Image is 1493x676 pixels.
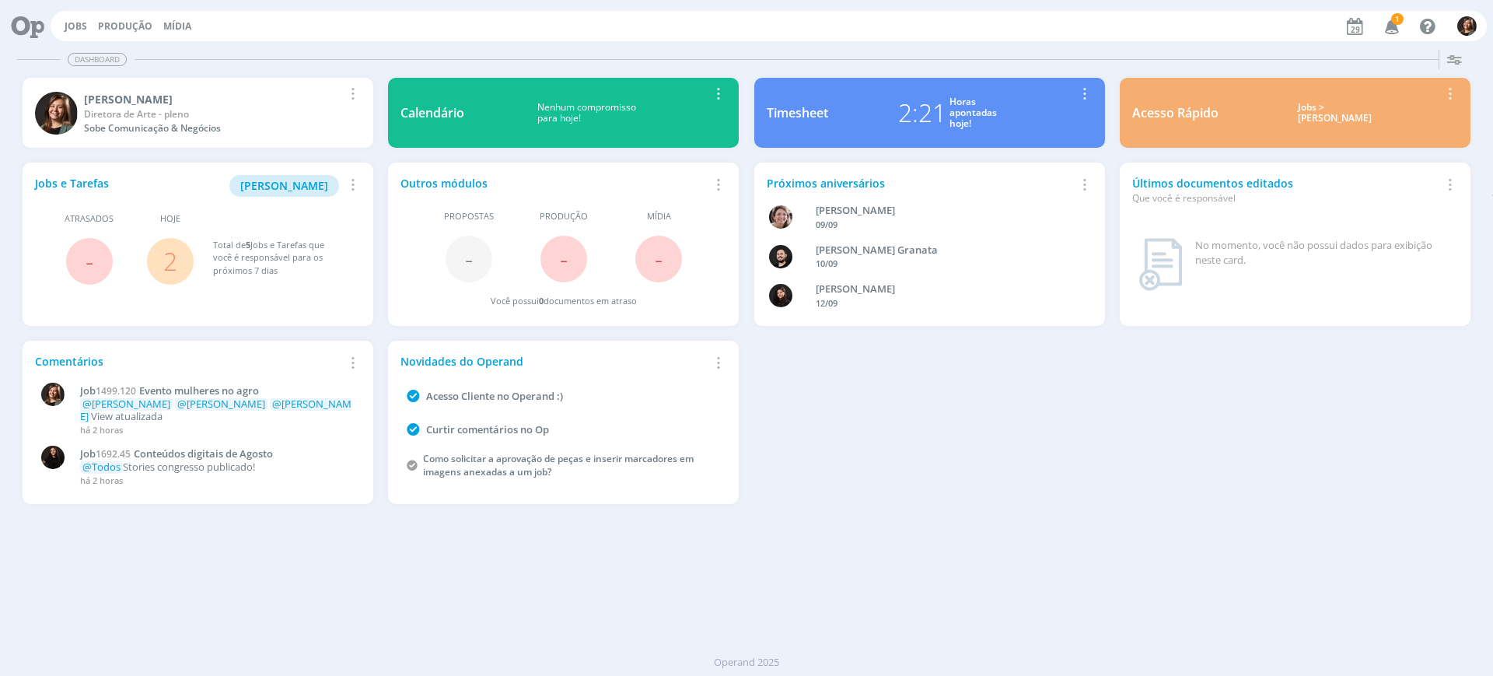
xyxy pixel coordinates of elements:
[769,284,792,307] img: L
[80,461,352,474] p: Stories congresso publicado!
[80,475,123,486] span: há 2 horas
[464,102,708,124] div: Nenhum compromisso para hoje!
[96,447,131,461] span: 1692.45
[1457,16,1477,36] img: L
[816,203,1068,219] div: Aline Beatriz Jackisch
[754,78,1105,148] a: Timesheet2:21Horasapontadashoje!
[80,385,352,398] a: Job1499.120Evento mulheres no agro
[163,244,177,278] a: 2
[1195,238,1452,268] div: No momento, você não possui dados para exibição neste card.
[35,175,343,197] div: Jobs e Tarefas
[1132,191,1440,205] div: Que você é responsável
[400,175,708,191] div: Outros módulos
[84,107,343,121] div: Diretora de Arte - pleno
[229,177,339,192] a: [PERSON_NAME]
[816,282,1068,297] div: Luana da Silva de Andrade
[816,297,837,309] span: 12/09
[246,239,250,250] span: 5
[80,424,123,436] span: há 2 horas
[400,103,464,122] div: Calendário
[539,295,544,306] span: 0
[68,53,127,66] span: Dashboard
[540,210,588,223] span: Produção
[229,175,339,197] button: [PERSON_NAME]
[134,447,273,461] span: Conteúdos digitais de Agosto
[949,96,997,130] div: Horas apontadas hoje!
[35,92,78,135] img: L
[82,397,170,411] span: @[PERSON_NAME]
[240,178,328,193] span: [PERSON_NAME]
[163,19,191,33] a: Mídia
[816,243,1068,258] div: Bruno Corralo Granata
[80,397,351,423] span: @[PERSON_NAME]
[177,397,265,411] span: @[PERSON_NAME]
[23,78,373,148] a: L[PERSON_NAME]Diretora de Arte - plenoSobe Comunicação & Negócios
[35,353,343,370] div: Comentários
[213,239,345,278] div: Total de Jobs e Tarefas que você é responsável para os próximos 7 dias
[86,244,93,278] span: -
[1456,12,1477,40] button: L
[816,219,837,230] span: 09/09
[41,446,65,469] img: S
[159,20,196,33] button: Mídia
[444,210,494,223] span: Propostas
[41,383,65,406] img: L
[60,20,92,33] button: Jobs
[767,103,828,122] div: Timesheet
[1391,13,1404,25] span: 1
[423,452,694,478] a: Como solicitar a aprovação de peças e inserir marcadores em imagens anexadas a um job?
[80,398,352,422] p: View atualizada
[769,205,792,229] img: A
[647,210,671,223] span: Mídia
[84,91,343,107] div: Letícia Frantz
[426,422,549,436] a: Curtir comentários no Op
[1138,238,1183,291] img: dashboard_not_found.png
[560,242,568,275] span: -
[400,353,708,370] div: Novidades do Operand
[160,212,180,226] span: Hoje
[84,121,343,135] div: Sobe Comunicação & Negócios
[898,94,946,131] div: 2:21
[82,460,121,474] span: @Todos
[65,212,114,226] span: Atrasados
[98,19,152,33] a: Produção
[1132,103,1219,122] div: Acesso Rápido
[769,245,792,268] img: B
[96,384,136,398] span: 1499.120
[1132,175,1440,205] div: Últimos documentos editados
[65,19,87,33] a: Jobs
[80,448,352,461] a: Job1692.45Conteúdos digitais de Agosto
[816,257,837,269] span: 10/09
[491,295,637,308] div: Você possui documentos em atraso
[93,20,157,33] button: Produção
[139,384,259,398] span: Evento mulheres no agro
[426,389,563,403] a: Acesso Cliente no Operand :)
[1375,12,1407,40] button: 1
[767,175,1075,191] div: Próximos aniversários
[465,242,473,275] span: -
[1230,102,1440,124] div: Jobs > [PERSON_NAME]
[655,242,663,275] span: -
